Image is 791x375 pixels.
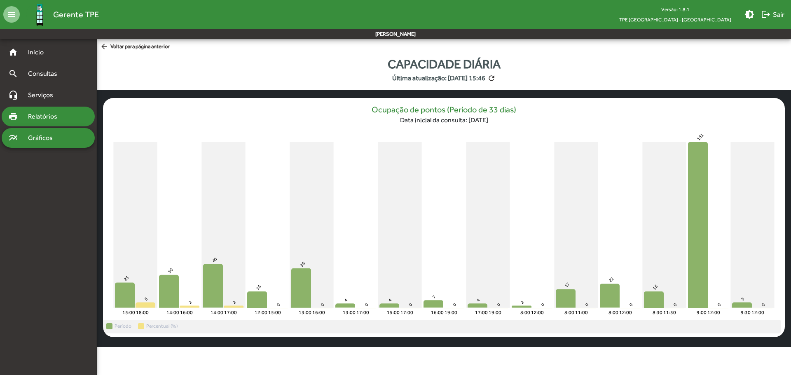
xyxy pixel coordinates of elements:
text: 151 [696,133,704,141]
path: 8:00 12:00 Período 22 [600,284,620,307]
mat-icon: print [8,112,18,121]
text: 0 [540,302,545,307]
text: 5 [143,296,149,302]
text: 0 [761,302,766,307]
text: 8:00 12:00 [608,310,632,315]
text: 14:00 17:00 [211,310,237,315]
span: TPE [GEOGRAPHIC_DATA] - [GEOGRAPHIC_DATA] [613,14,738,25]
span: Gerente TPE [53,8,99,21]
span: Percentual (%) [146,323,178,329]
text: 4 [475,298,481,303]
text: 0 [584,302,590,307]
text: 15:00 17:00 [387,310,413,315]
text: 12:00 15:00 [255,310,281,315]
path: 16:00 19:00 Percentual (%) 0 [444,308,464,308]
span: Voltar para página anterior [100,42,170,51]
path: 8:00 12:00 Percentual (%) 0 [620,308,640,308]
span: Sair [761,7,784,22]
text: 13:00 16:00 [299,310,325,315]
text: 0 [320,302,325,307]
span: Relatórios [23,112,68,121]
text: 9:30 12:00 [741,310,764,315]
path: 15:00 18:00 Período 23 [115,283,135,308]
path: 14:00 17:00 Período 40 [203,264,223,307]
h5: Ocupação de pontos (Período de 33 dias) [372,105,516,114]
text: 17 [564,282,571,289]
text: 17:00 19:00 [475,310,501,315]
path: 8:30 11:30 Percentual (%) 0 [665,308,684,308]
text: 8:30 11:30 [653,310,676,315]
path: 15:00 18:00 Percentual (%) 5 [136,303,155,308]
text: 2 [520,300,525,305]
mat-icon: search [8,69,18,79]
path: 9:00 12:00 Percentual (%) 0 [709,308,728,308]
mat-icon: refresh [487,74,496,82]
text: 15:00 18:00 [122,310,149,315]
strong: Última atualização: [DATE] 15:46 [392,73,485,83]
div: Capacidade diária [388,55,501,73]
path: 8:00 12:00 Período 2 [512,306,531,308]
path: 9:30 12:00 Período 5 [732,303,752,308]
div: Versão: 1.8.1 [613,4,738,14]
text: 4 [343,298,349,303]
text: 15 [255,284,262,291]
mat-icon: brightness_medium [744,9,754,19]
path: 9:30 12:00 Percentual (%) 0 [753,308,772,308]
path: 17:00 19:00 Percentual (%) 0 [488,308,508,308]
text: 2 [187,300,193,305]
text: 7 [431,294,437,300]
h6: Data inicial da consulta: [DATE] [372,116,516,124]
span: Início [23,47,56,57]
path: 13:00 17:00 Período 4 [335,303,355,307]
path: 16:00 19:00 Período 7 [424,300,443,307]
path: 8:30 11:30 Período 15 [644,291,664,308]
mat-icon: multiline_chart [8,133,18,143]
text: 30 [167,267,174,274]
text: 0 [672,302,678,307]
text: 4 [387,298,393,303]
path: 13:00 16:00 Percentual (%) 0 [312,308,332,308]
text: 16:00 19:00 [431,310,457,315]
path: 12:00 15:00 Percentual (%) 0 [268,308,288,308]
a: Gerente TPE [20,1,99,28]
path: 8:00 12:00 Percentual (%) 0 [532,308,552,308]
mat-icon: home [8,47,18,57]
text: 8:00 11:00 [564,310,588,315]
path: 14:00 17:00 Percentual (%) 2 [224,306,243,308]
path: 14:00 16:00 Período 30 [159,275,179,308]
mat-icon: menu [3,6,20,23]
text: 22 [608,276,615,283]
text: 9:00 12:00 [697,310,720,315]
text: 23 [123,275,130,282]
path: 9:00 12:00 Período 151 [688,142,708,308]
mat-icon: arrow_back [100,42,110,51]
span: Consultas [23,69,68,79]
text: 5 [740,296,745,302]
text: 0 [276,302,281,307]
path: 13:00 16:00 Período 36 [291,268,311,308]
text: 13:00 17:00 [343,310,369,315]
span: Gráficos [23,133,64,143]
span: Percentual (%) [138,324,178,331]
text: 36 [299,261,306,268]
path: 13:00 17:00 Percentual (%) 0 [356,308,376,308]
path: 8:00 11:00 Período 17 [556,289,576,308]
img: Logo [26,1,53,28]
path: 15:00 17:00 Percentual (%) 0 [400,308,420,308]
span: Serviços [23,90,64,100]
text: 40 [211,256,218,263]
text: 0 [452,302,457,307]
path: 15:00 17:00 Período 4 [379,303,399,307]
path: 17:00 19:00 Período 4 [468,303,487,307]
text: 0 [364,302,369,307]
button: Sair [758,7,788,22]
text: 2 [232,300,237,305]
span: Período [115,323,131,329]
path: 12:00 15:00 Período 15 [247,291,267,308]
path: 8:00 11:00 Percentual (%) 0 [576,308,596,308]
text: 0 [716,302,722,307]
mat-icon: headset_mic [8,90,18,100]
text: 14:00 16:00 [166,310,193,315]
text: 0 [408,302,413,307]
path: 14:00 16:00 Percentual (%) 2 [180,306,199,308]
